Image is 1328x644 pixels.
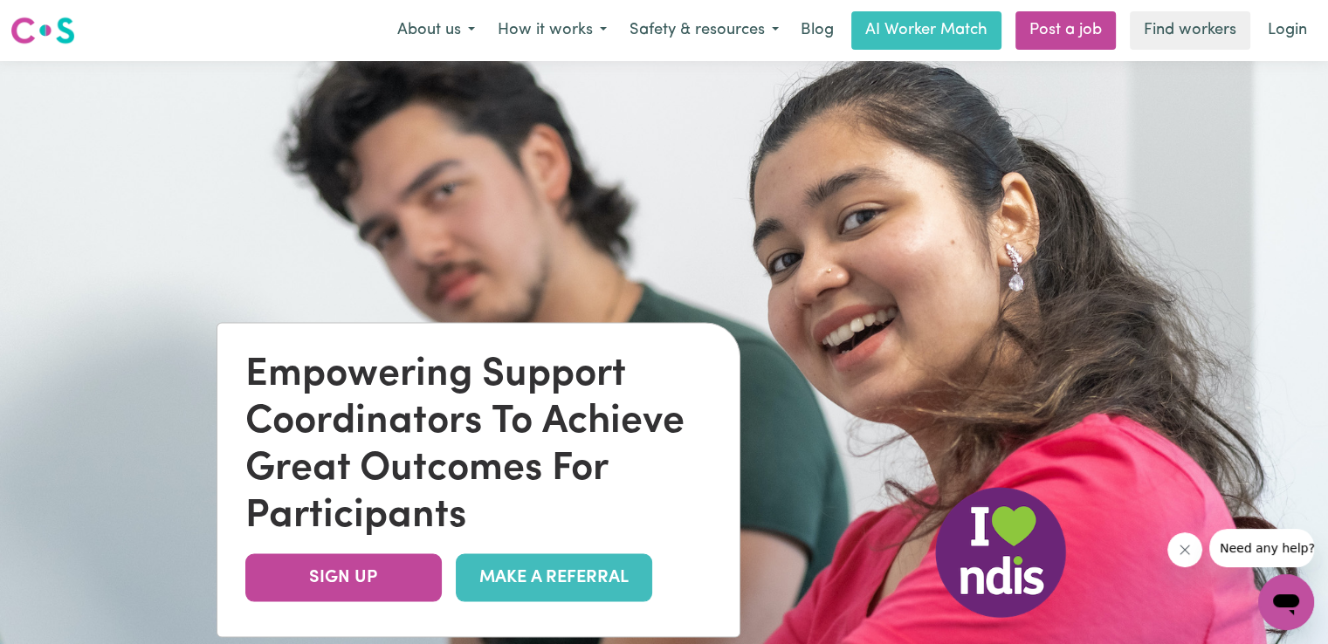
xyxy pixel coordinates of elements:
[245,553,442,601] a: SIGN UP
[10,10,75,51] a: Careseekers logo
[851,11,1001,50] a: AI Worker Match
[935,487,1066,618] img: NDIS Logo
[1130,11,1250,50] a: Find workers
[790,11,844,50] a: Blog
[1257,11,1318,50] a: Login
[386,12,486,49] button: About us
[1209,529,1314,567] iframe: Message from company
[618,12,790,49] button: Safety & resources
[1167,532,1202,567] iframe: Close message
[1258,574,1314,630] iframe: Button to launch messaging window
[245,351,712,539] div: Empowering Support Coordinators To Achieve Great Outcomes For Participants
[456,553,652,601] a: MAKE A REFERRAL
[10,15,75,46] img: Careseekers logo
[1015,11,1116,50] a: Post a job
[486,12,618,49] button: How it works
[10,12,106,26] span: Need any help?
